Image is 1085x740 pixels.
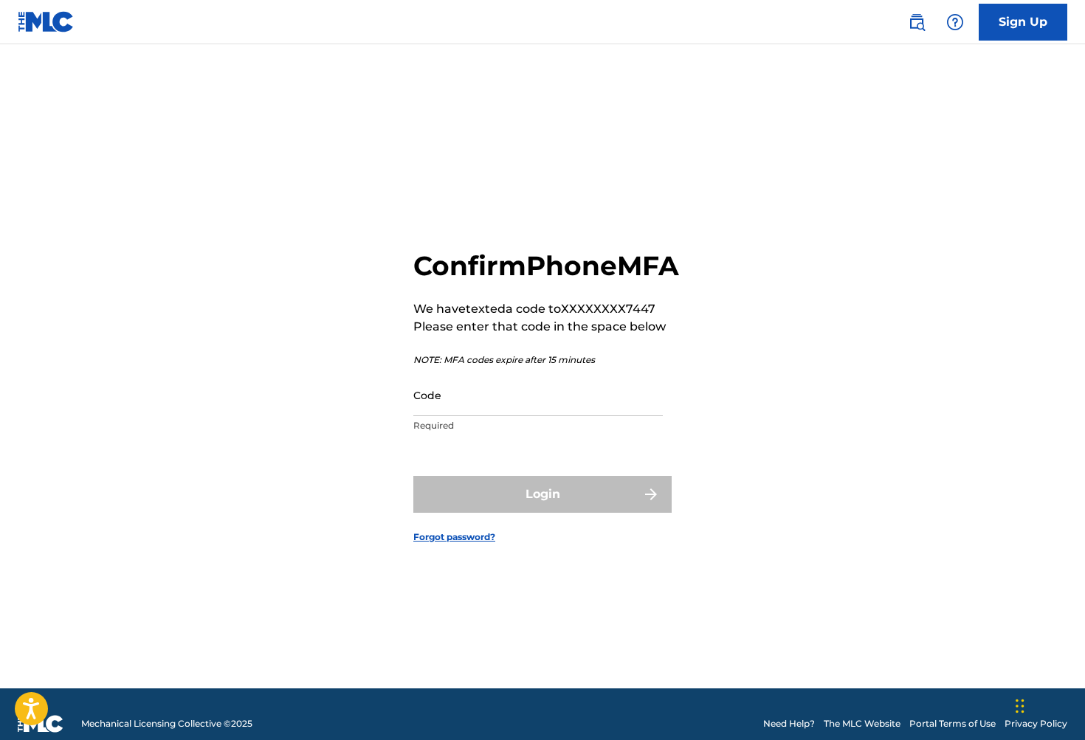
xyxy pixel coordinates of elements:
a: Forgot password? [413,530,495,544]
div: Help [940,7,970,37]
p: We have texted a code to XXXXXXXX7447 [413,300,679,318]
a: Sign Up [979,4,1067,41]
a: Portal Terms of Use [909,717,996,730]
p: Please enter that code in the space below [413,318,679,336]
a: Public Search [902,7,931,37]
a: Need Help? [763,717,815,730]
img: logo [18,715,63,733]
p: NOTE: MFA codes expire after 15 minutes [413,353,679,367]
img: MLC Logo [18,11,75,32]
p: Required [413,419,663,432]
div: Drag [1016,684,1024,728]
img: help [946,13,964,31]
span: Mechanical Licensing Collective © 2025 [81,717,252,730]
a: The MLC Website [824,717,900,730]
a: Privacy Policy [1005,717,1067,730]
h2: Confirm Phone MFA [413,249,679,283]
img: search [908,13,926,31]
iframe: Chat Widget [1011,669,1085,740]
